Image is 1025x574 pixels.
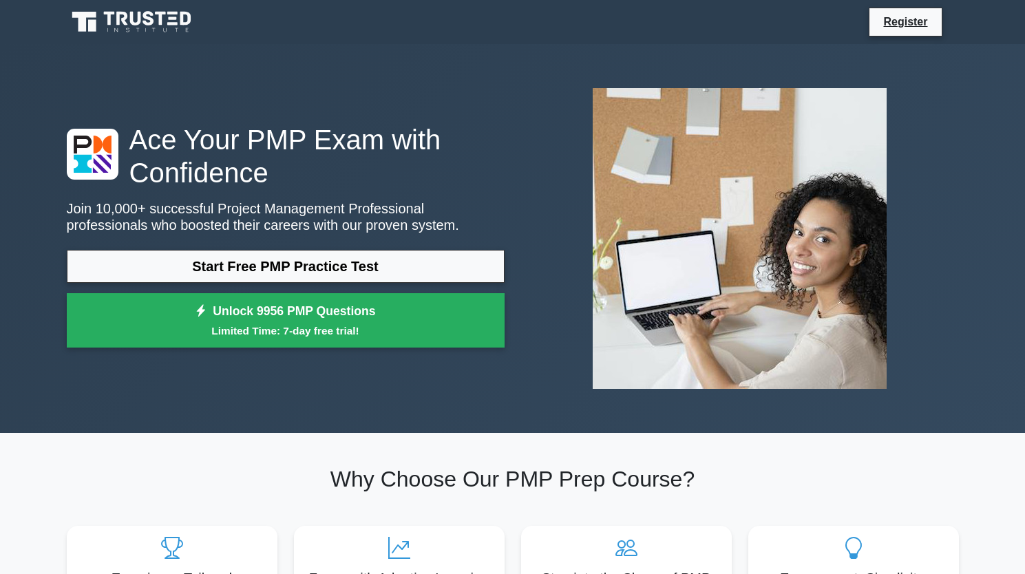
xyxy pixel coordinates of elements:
p: Join 10,000+ successful Project Management Professional professionals who boosted their careers w... [67,200,505,233]
h2: Why Choose Our PMP Prep Course? [67,466,959,492]
small: Limited Time: 7-day free trial! [84,323,487,339]
a: Unlock 9956 PMP QuestionsLimited Time: 7-day free trial! [67,293,505,348]
a: Register [875,13,936,30]
a: Start Free PMP Practice Test [67,250,505,283]
h1: Ace Your PMP Exam with Confidence [67,123,505,189]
